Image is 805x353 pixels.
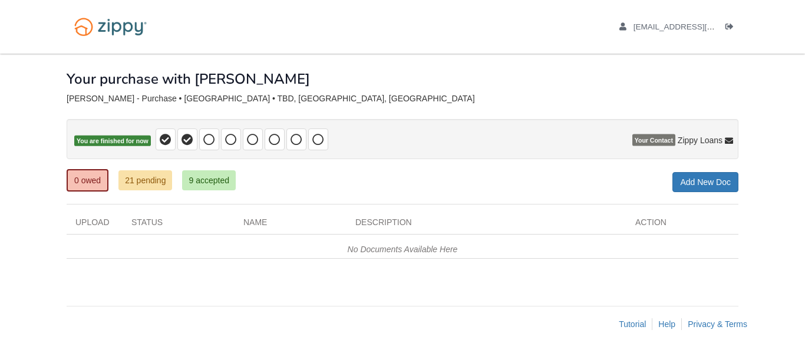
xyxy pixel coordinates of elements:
a: 0 owed [67,169,108,192]
img: Logo [67,12,154,42]
div: Upload [67,216,123,234]
a: Log out [725,22,738,34]
a: 21 pending [118,170,172,190]
a: Tutorial [619,319,646,329]
a: Privacy & Terms [688,319,747,329]
a: Help [658,319,675,329]
a: 9 accepted [182,170,236,190]
div: Name [235,216,347,234]
a: edit profile [619,22,768,34]
span: Your Contact [632,134,675,146]
div: [PERSON_NAME] - Purchase • [GEOGRAPHIC_DATA] • TBD, [GEOGRAPHIC_DATA], [GEOGRAPHIC_DATA] [67,94,738,104]
span: Zippy Loans [678,134,722,146]
div: Status [123,216,235,234]
h1: Your purchase with [PERSON_NAME] [67,71,310,87]
a: Add New Doc [672,172,738,192]
span: You are finished for now [74,136,151,147]
span: hoc8418@gmail.com [634,22,768,31]
div: Action [626,216,738,234]
div: Description [347,216,626,234]
em: No Documents Available Here [348,245,458,254]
